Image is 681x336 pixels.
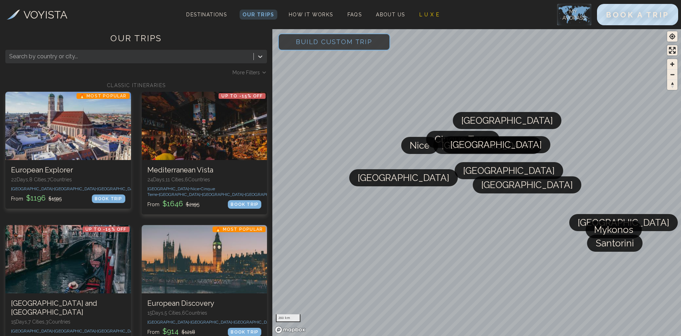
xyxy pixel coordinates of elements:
button: Reset bearing to north [667,80,677,90]
a: BOOK A TRIP [597,12,678,19]
span: [GEOGRAPHIC_DATA] • [234,320,277,325]
div: BOOK TRIP [92,194,125,203]
a: About Us [373,10,408,20]
span: [GEOGRAPHIC_DATA] [463,162,555,179]
span: More Filters [232,69,260,76]
span: [GEOGRAPHIC_DATA] [481,176,573,193]
a: Our Trips [240,10,277,20]
button: Enter fullscreen [667,45,677,55]
button: Build Custom Trip [278,33,390,50]
p: 24 Days, 11 Cities, 6 Countr ies [147,176,262,183]
button: Zoom in [667,59,677,69]
span: Our Trips [242,12,274,17]
span: Nice [410,137,430,154]
span: How It Works [289,12,333,17]
span: Santorini [596,235,634,252]
span: [GEOGRAPHIC_DATA] • [11,329,54,334]
span: [GEOGRAPHIC_DATA] • [159,192,202,197]
button: Find my location [667,31,677,42]
span: L U X E [419,12,440,17]
span: [GEOGRAPHIC_DATA] • [54,186,97,191]
button: Zoom out [667,69,677,80]
h3: VOYISTA [23,7,67,23]
span: [GEOGRAPHIC_DATA] • [97,329,140,334]
h3: Mediterranean Vista [147,166,262,175]
p: 15 Days, 5 Cities, 6 Countr ies [147,309,262,316]
a: How It Works [286,10,336,20]
span: [GEOGRAPHIC_DATA] [461,112,553,129]
p: 15 Days, 7 Cities, 3 Countr ies [11,318,125,325]
span: $ 1646 [161,199,184,208]
span: $ 1218 [182,329,195,335]
a: Mediterranean VistaUp to -15% OFFMediterranean Vista24Days,11 Cities,6Countries[GEOGRAPHIC_DATA]•... [142,92,267,214]
span: $ 2195 [186,202,199,207]
h3: European Discovery [147,299,262,308]
p: From [147,199,199,209]
span: [GEOGRAPHIC_DATA] [442,137,533,154]
span: $ 1595 [48,196,62,202]
span: [GEOGRAPHIC_DATA] [578,214,669,231]
span: Destinations [183,9,230,30]
span: About Us [376,12,405,17]
span: [GEOGRAPHIC_DATA] • [147,320,190,325]
h3: European Explorer [11,166,125,175]
div: 200 km [276,314,300,322]
span: Build Custom Trip [284,27,384,57]
h2: CLASSIC ITINERARIES [5,82,267,89]
span: [GEOGRAPHIC_DATA] • [190,320,234,325]
a: VOYISTA [7,7,67,23]
p: From [11,193,62,203]
span: [GEOGRAPHIC_DATA] • [11,186,54,191]
span: Zoom out [667,70,677,80]
h3: [GEOGRAPHIC_DATA] and [GEOGRAPHIC_DATA] [11,299,125,317]
span: FAQs [347,12,362,17]
a: European Explorer🔥 Most PopularEuropean Explorer22Days,8 Cities,7Countries[GEOGRAPHIC_DATA]•[GEOG... [5,92,131,209]
span: [GEOGRAPHIC_DATA] • [97,186,140,191]
span: [GEOGRAPHIC_DATA] • [147,186,190,191]
a: Mapbox homepage [274,326,306,334]
p: Up to -15% OFF [83,226,130,232]
p: Up to -15% OFF [219,93,266,99]
a: FAQs [345,10,365,20]
span: [GEOGRAPHIC_DATA] • [54,329,97,334]
span: BOOK A TRIP [606,10,669,19]
button: BOOK A TRIP [597,4,678,25]
span: [GEOGRAPHIC_DATA] • [245,192,288,197]
span: Mykonos [594,221,633,238]
span: Nice • [190,186,201,191]
span: [GEOGRAPHIC_DATA] • [202,192,245,197]
img: My Account [557,4,591,25]
div: BOOK TRIP [228,200,261,209]
span: $ 914 [161,327,180,336]
span: [GEOGRAPHIC_DATA] [358,169,449,186]
p: 🔥 Most Popular [77,93,130,99]
span: [GEOGRAPHIC_DATA] [450,136,542,153]
h1: OUR TRIPS [5,33,267,50]
p: 🔥 Most Popular [213,226,266,232]
span: $ 1196 [25,194,47,202]
img: Voyista Logo [7,10,20,20]
p: 22 Days, 8 Cities, 7 Countr ies [11,176,125,183]
canvas: Map [272,28,681,336]
span: Cinque Terre [435,131,491,148]
a: L U X E [417,10,442,20]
